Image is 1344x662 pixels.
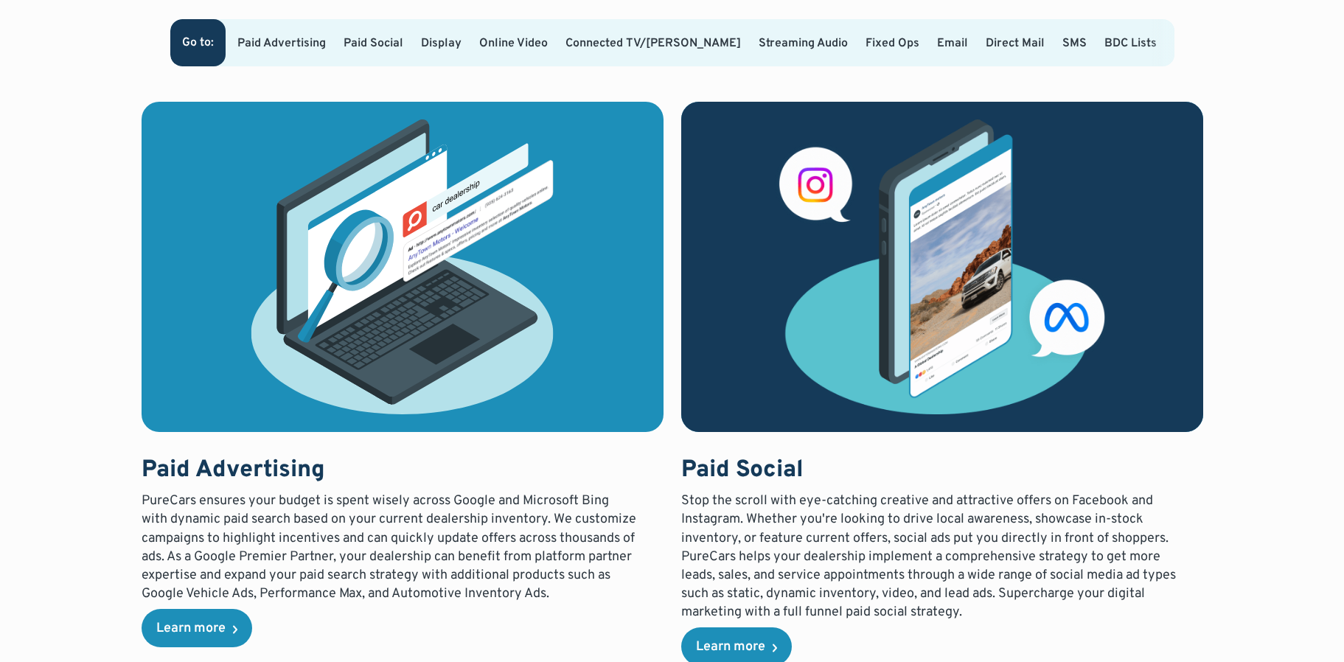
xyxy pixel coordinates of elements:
a: Direct Mail [986,36,1045,51]
a: BDC Lists [1104,36,1157,51]
a: Email [937,36,968,51]
h3: Paid Advertising [142,456,638,487]
a: SMS [1062,36,1087,51]
a: Streaming Audio [759,36,848,51]
div: Learn more [156,622,226,635]
a: Online Video [479,36,548,51]
a: Learn more [142,609,252,647]
h3: Paid Social [681,456,1177,487]
div: Learn more [696,641,765,654]
a: Display [421,36,462,51]
div: Go to: [182,37,214,49]
a: Paid Advertising [237,36,326,51]
a: Connected TV/[PERSON_NAME] [565,36,741,51]
a: Paid Social [344,36,403,51]
p: PureCars ensures your budget is spent wisely across Google and Microsoft Bing with dynamic paid s... [142,492,638,603]
p: Stop the scroll with eye-catching creative and attractive offers on Facebook and Instagram. Wheth... [681,492,1177,621]
a: Fixed Ops [866,36,919,51]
